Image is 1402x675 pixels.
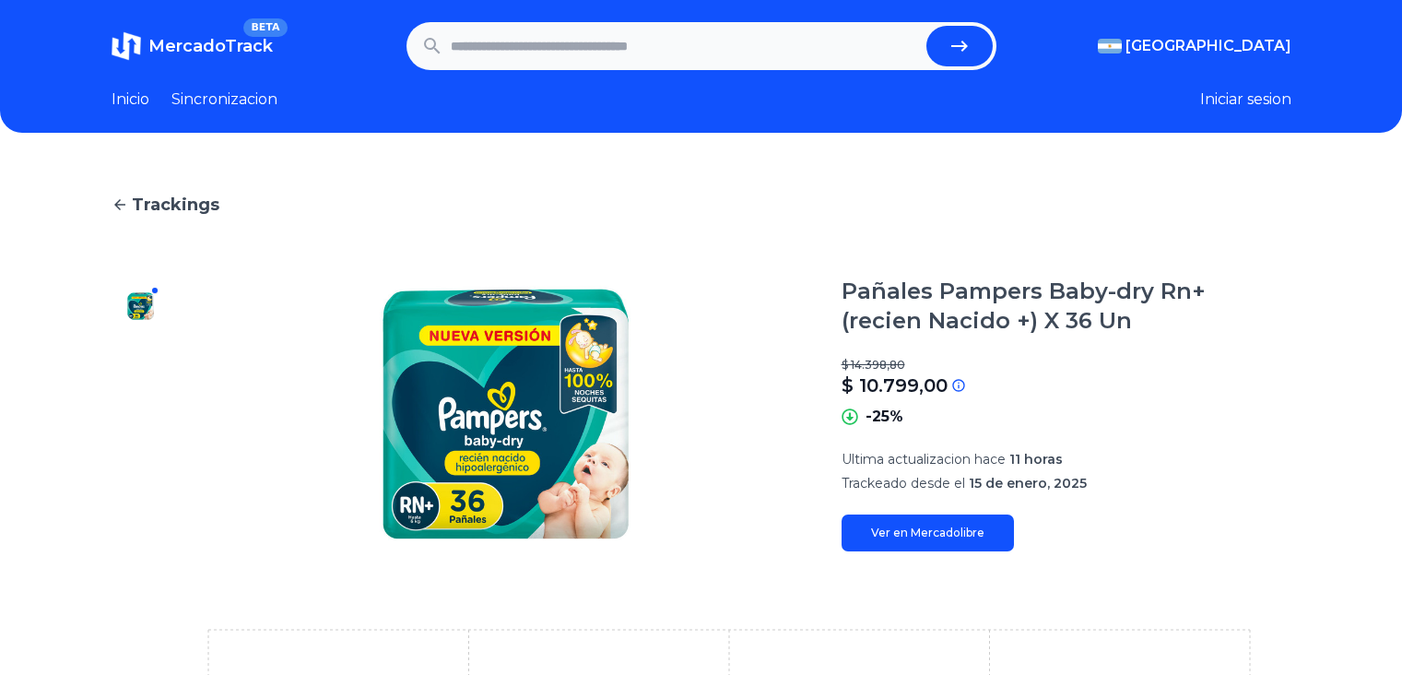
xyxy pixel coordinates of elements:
a: Trackings [112,192,1291,218]
a: Inicio [112,89,149,111]
span: [GEOGRAPHIC_DATA] [1125,35,1291,57]
img: Pañales Pampers Baby-dry Rn+ (recien Nacido +) X 36 Un [207,277,805,551]
p: $ 10.799,00 [842,373,948,398]
img: Argentina [1098,39,1122,53]
p: $ 14.398,80 [842,358,1291,373]
span: MercadoTrack [148,36,273,56]
a: MercadoTrackBETA [112,31,273,61]
button: Iniciar sesion [1200,89,1291,111]
span: BETA [243,18,287,37]
span: Trackings [132,192,219,218]
span: 15 de enero, 2025 [969,475,1087,491]
h1: Pañales Pampers Baby-dry Rn+ (recien Nacido +) X 36 Un [842,277,1291,336]
p: -25% [866,406,903,428]
span: Trackeado desde el [842,475,965,491]
button: [GEOGRAPHIC_DATA] [1098,35,1291,57]
a: Sincronizacion [171,89,277,111]
span: Ultima actualizacion hace [842,451,1006,468]
img: MercadoTrack [112,31,141,61]
img: Pañales Pampers Baby-dry Rn+ (recien Nacido +) X 36 Un [126,291,156,321]
span: 11 horas [1009,451,1063,468]
a: Ver en Mercadolibre [842,515,1014,551]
